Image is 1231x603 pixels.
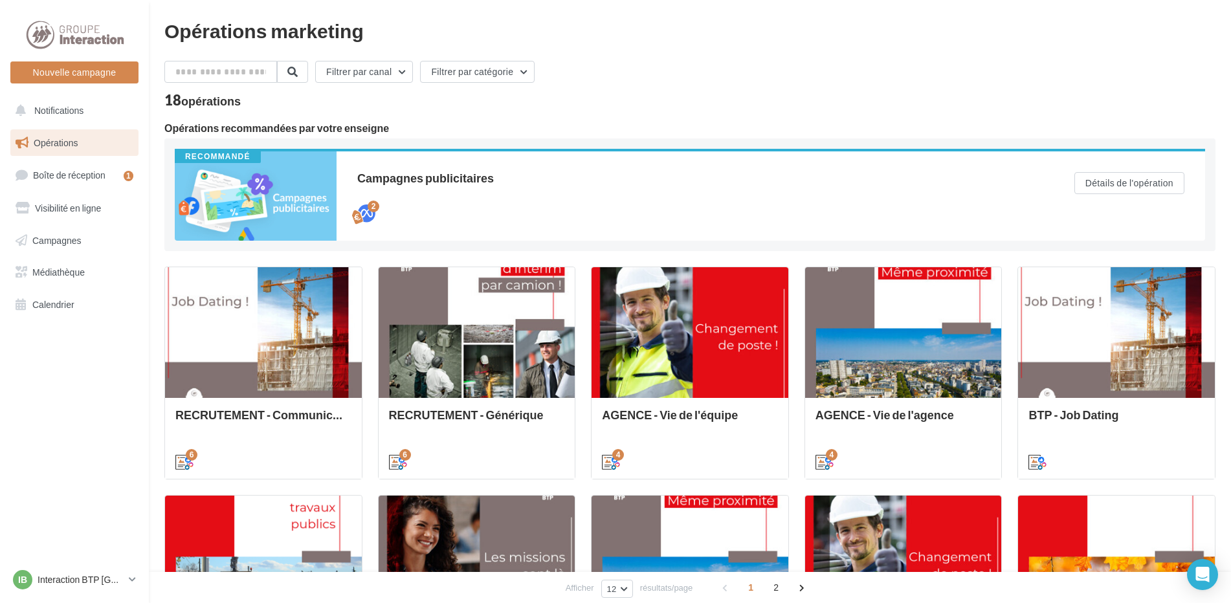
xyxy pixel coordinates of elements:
span: Afficher [566,582,594,594]
a: Visibilité en ligne [8,195,141,222]
span: Médiathèque [32,267,85,278]
div: 4 [612,449,624,461]
div: opérations [181,95,241,107]
span: résultats/page [640,582,693,594]
button: Filtrer par canal [315,61,413,83]
span: Notifications [34,105,83,116]
div: Recommandé [175,151,261,163]
a: IB Interaction BTP [GEOGRAPHIC_DATA] [10,567,139,592]
div: AGENCE - Vie de l'agence [815,408,992,434]
span: 1 [740,577,761,598]
span: Visibilité en ligne [35,203,101,214]
div: 6 [399,449,411,461]
div: RECRUTEMENT - Communication externe [175,408,351,434]
span: Opérations [34,137,78,148]
span: Calendrier [32,299,74,310]
button: Nouvelle campagne [10,61,139,83]
span: 2 [766,577,786,598]
button: 12 [601,580,633,598]
div: 18 [164,93,241,107]
div: 1 [124,171,133,181]
button: Détails de l'opération [1074,172,1184,194]
a: Campagnes [8,227,141,254]
span: Campagnes [32,234,82,245]
div: Opérations recommandées par votre enseigne [164,123,1215,133]
a: Boîte de réception1 [8,161,141,189]
div: Opérations marketing [164,21,1215,40]
div: 6 [186,449,197,461]
a: Médiathèque [8,259,141,286]
div: BTP - Job Dating [1028,408,1204,434]
span: Boîte de réception [33,170,105,181]
div: 4 [826,449,837,461]
a: Opérations [8,129,141,157]
span: 12 [607,584,617,594]
button: Notifications [8,97,136,124]
div: AGENCE - Vie de l'équipe [602,408,778,434]
p: Interaction BTP [GEOGRAPHIC_DATA] [38,573,124,586]
button: Filtrer par catégorie [420,61,535,83]
div: RECRUTEMENT - Générique [389,408,565,434]
div: Open Intercom Messenger [1187,559,1218,590]
div: Campagnes publicitaires [357,172,1023,184]
span: IB [18,573,27,586]
div: 2 [368,201,379,212]
a: Calendrier [8,291,141,318]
